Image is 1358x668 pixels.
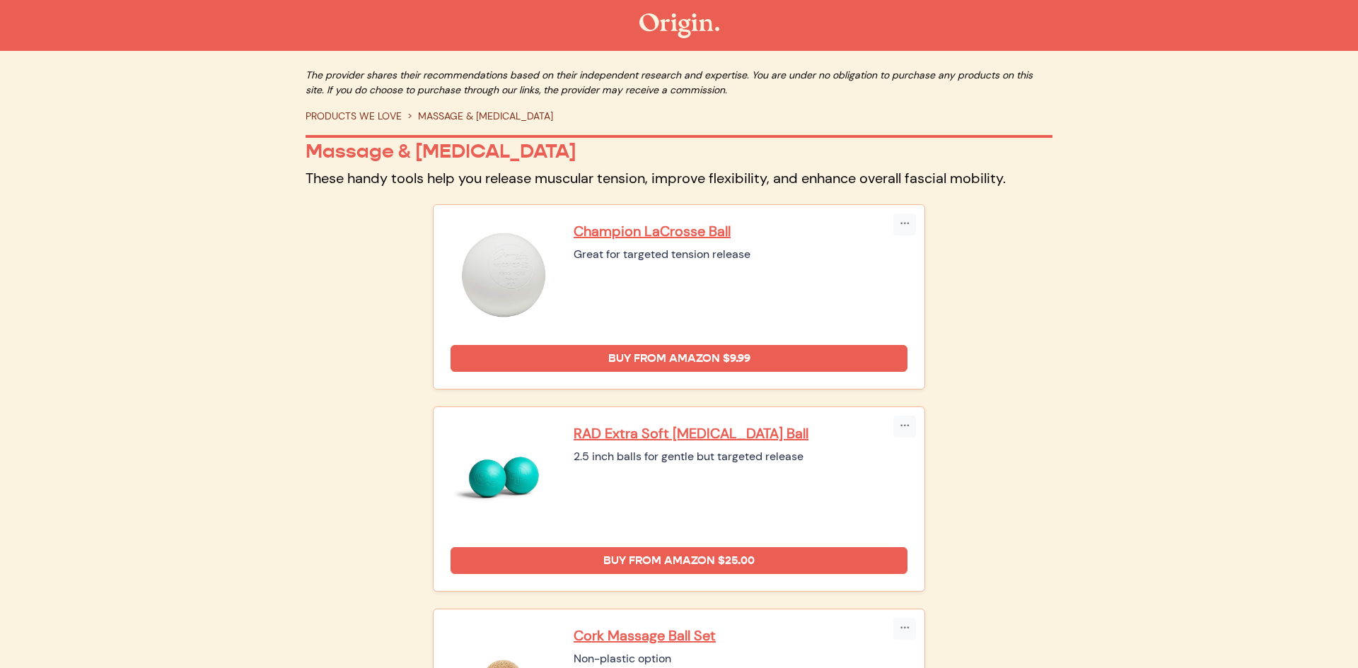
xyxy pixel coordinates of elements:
a: Buy from Amazon $25.00 [451,547,907,574]
a: Cork Massage Ball Set [574,626,907,645]
p: Massage & [MEDICAL_DATA] [306,139,1052,163]
img: Champion LaCrosse Ball [451,222,557,328]
p: The provider shares their recommendations based on their independent research and expertise. You ... [306,68,1052,98]
div: Non-plastic option [574,650,907,667]
img: The Origin Shop [639,13,719,38]
a: PRODUCTS WE LOVE [306,110,402,122]
a: Buy from Amazon $9.99 [451,345,907,372]
div: Great for targeted tension release [574,246,907,263]
a: RAD Extra Soft [MEDICAL_DATA] Ball [574,424,907,443]
img: RAD Extra Soft Myofascial Release Ball [451,424,557,530]
div: 2.5 inch balls for gentle but targeted release [574,448,907,465]
p: These handy tools help you release muscular tension, improve flexibility, and enhance overall fas... [306,169,1052,187]
li: MASSAGE & [MEDICAL_DATA] [402,109,553,124]
a: Champion LaCrosse Ball [574,222,907,240]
